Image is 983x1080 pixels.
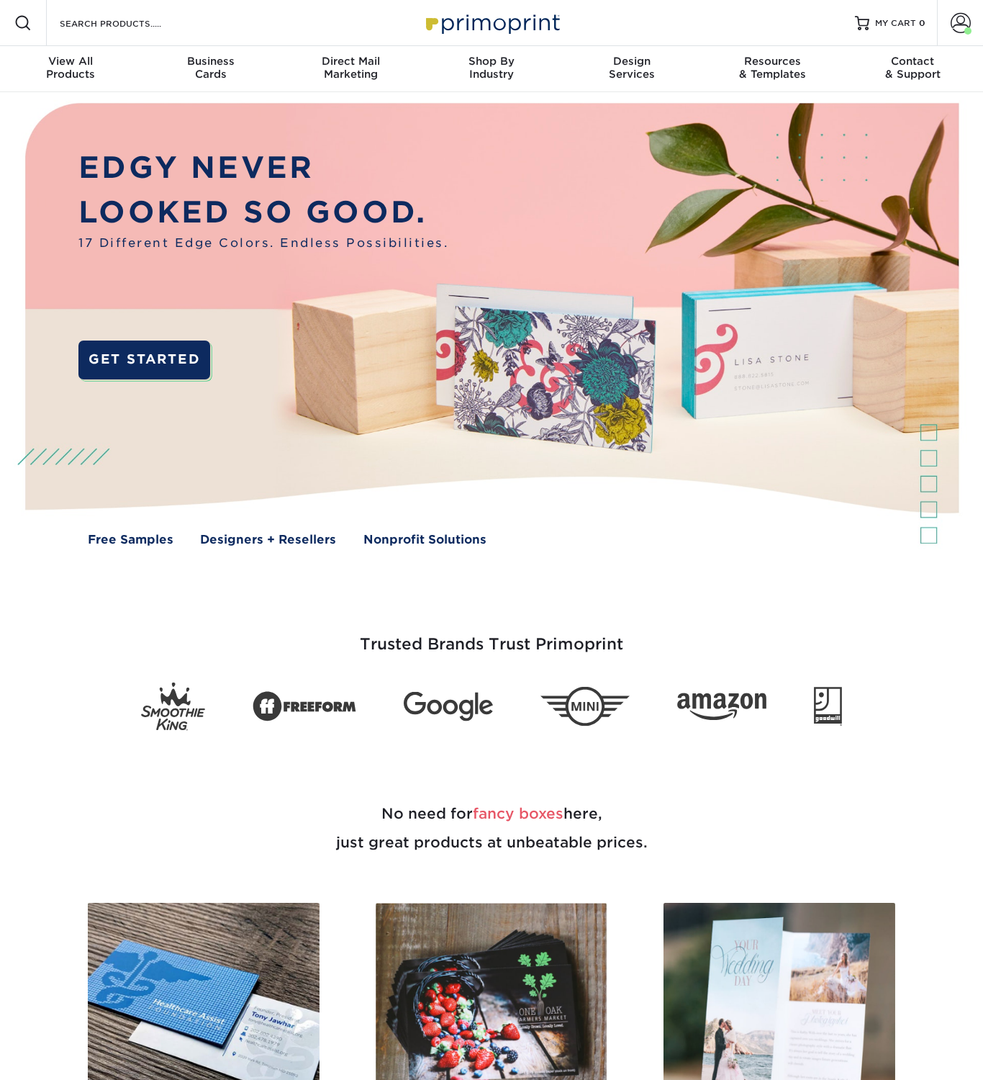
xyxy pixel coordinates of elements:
[141,683,205,731] img: Smoothie King
[71,765,912,891] h2: No need for here, just great products at unbeatable prices.
[200,531,336,549] a: Designers + Resellers
[875,17,916,30] span: MY CART
[562,46,702,92] a: DesignServices
[421,55,561,68] span: Shop By
[420,7,563,38] img: Primoprint
[253,683,356,729] img: Freeform
[702,46,843,92] a: Resources& Templates
[843,55,983,68] span: Contact
[140,55,281,68] span: Business
[702,55,843,68] span: Resources
[78,341,210,379] a: GET STARTED
[843,55,983,81] div: & Support
[140,55,281,81] div: Cards
[702,55,843,81] div: & Templates
[71,600,912,671] h3: Trusted Brands Trust Primoprint
[473,805,563,822] span: fancy boxes
[404,692,493,721] img: Google
[843,46,983,92] a: Contact& Support
[421,46,561,92] a: Shop ByIndustry
[540,687,630,726] img: Mini
[78,145,448,189] p: EDGY NEVER
[58,14,199,32] input: SEARCH PRODUCTS.....
[562,55,702,68] span: Design
[677,693,766,720] img: Amazon
[919,18,925,28] span: 0
[281,46,421,92] a: Direct MailMarketing
[421,55,561,81] div: Industry
[88,531,173,549] a: Free Samples
[363,531,486,549] a: Nonprofit Solutions
[814,687,842,726] img: Goodwill
[562,55,702,81] div: Services
[78,190,448,234] p: LOOKED SO GOOD.
[78,234,448,252] span: 17 Different Edge Colors. Endless Possibilities.
[281,55,421,81] div: Marketing
[140,46,281,92] a: BusinessCards
[281,55,421,68] span: Direct Mail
